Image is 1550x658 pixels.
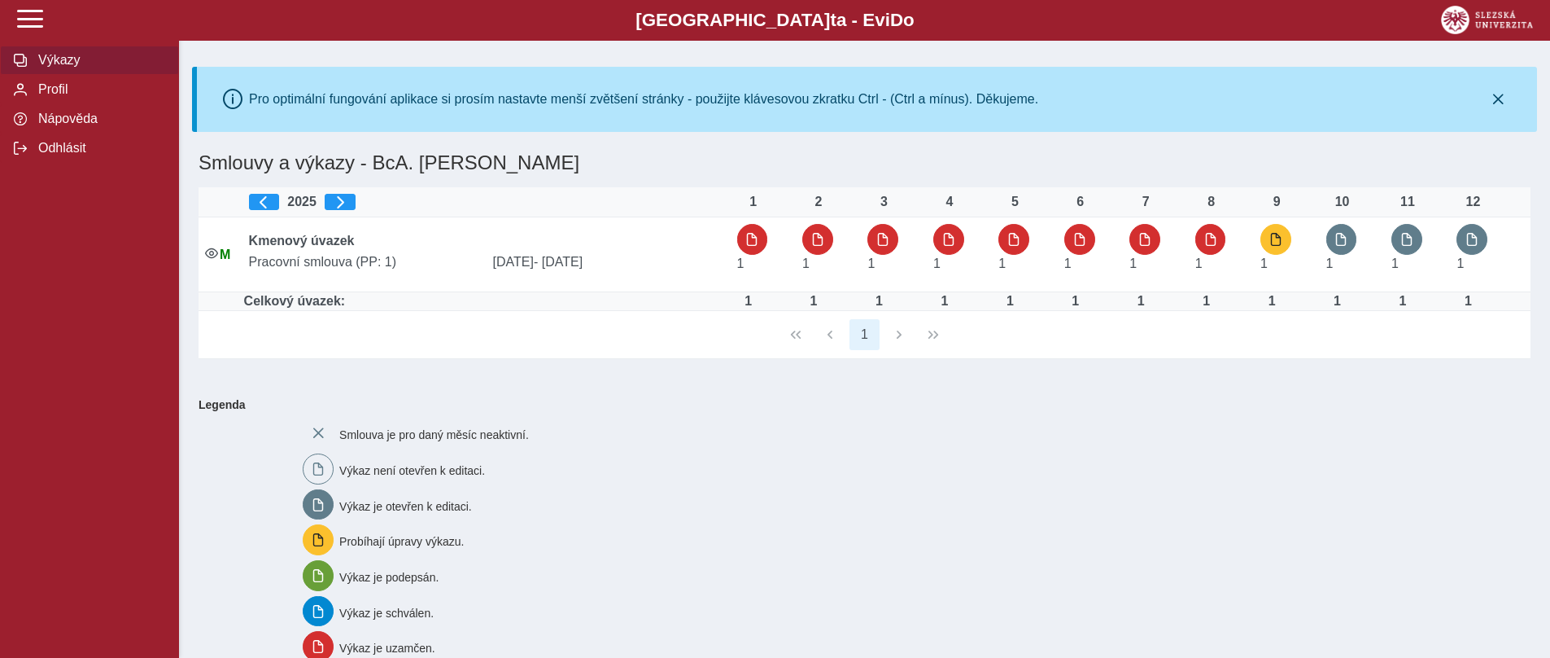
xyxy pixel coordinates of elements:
div: Pro optimální fungování aplikace si prosím nastavte menší zvětšení stránky - použijte klávesovou ... [249,92,1038,107]
b: Legenda [192,392,1524,418]
div: 6 [1064,195,1097,209]
span: Profil [33,82,165,97]
span: Výkazy [33,53,165,68]
div: Úvazek : 8 h / den. 40 h / týden. [1124,294,1157,309]
div: 1 [737,195,770,209]
span: Výkaz je podepsán. [339,571,439,584]
div: Úvazek : 8 h / den. 40 h / týden. [1190,294,1223,309]
span: Úvazek : 8 h / den. 40 h / týden. [1260,257,1268,270]
span: Úvazek : 8 h / den. 40 h / týden. [1195,257,1203,270]
div: Úvazek : 8 h / den. 40 h / týden. [862,294,895,309]
span: Úvazek : 8 h / den. 40 h / týden. [1064,257,1072,270]
div: 12 [1456,195,1489,209]
div: Úvazek : 8 h / den. 40 h / týden. [1321,294,1354,309]
span: t [830,10,836,30]
span: Úvazek : 8 h / den. 40 h / týden. [802,257,810,270]
span: Úvazek : 8 h / den. 40 h / týden. [1391,257,1399,270]
img: logo_web_su.png [1441,6,1533,34]
div: Úvazek : 8 h / den. 40 h / týden. [1059,294,1092,309]
span: [DATE] [487,255,731,270]
span: Výkaz je uzamčen. [339,642,435,655]
span: Smlouva je pro daný měsíc neaktivní. [339,428,529,441]
span: Výkaz není otevřen k editaci. [339,464,485,477]
span: Výkaz je otevřen k editaci. [339,499,472,512]
div: 2025 [249,194,724,210]
div: 2 [802,195,835,209]
span: Úvazek : 8 h / den. 40 h / týden. [933,257,941,270]
div: 7 [1129,195,1162,209]
div: 5 [998,195,1031,209]
b: [GEOGRAPHIC_DATA] a - Evi [49,10,1501,31]
span: D [890,10,903,30]
span: Výkaz je schválen. [339,606,434,619]
div: Úvazek : 8 h / den. 40 h / týden. [732,294,765,309]
td: Celkový úvazek: [242,292,731,311]
span: Úvazek : 8 h / den. 40 h / týden. [737,257,744,270]
div: Úvazek : 8 h / den. 40 h / týden. [993,294,1026,309]
span: - [DATE] [534,255,583,269]
div: 9 [1260,195,1293,209]
div: 4 [933,195,966,209]
div: Úvazek : 8 h / den. 40 h / týden. [1255,294,1288,309]
div: 11 [1391,195,1424,209]
div: Úvazek : 8 h / den. 40 h / týden. [1452,294,1484,309]
span: o [903,10,915,30]
span: Úvazek : 8 h / den. 40 h / týden. [1129,257,1137,270]
b: Kmenový úvazek [249,234,355,248]
i: Smlouva je aktivní [205,247,218,260]
span: Odhlásit [33,141,165,156]
h1: Smlouvy a výkazy - BcA. [PERSON_NAME] [192,145,1312,181]
div: Úvazek : 8 h / den. 40 h / týden. [1386,294,1419,309]
span: Úvazek : 8 h / den. 40 h / týden. [867,257,875,270]
span: Nápověda [33,112,165,126]
button: 1 [849,319,880,350]
div: 8 [1195,195,1228,209]
span: Úvazek : 8 h / den. 40 h / týden. [1456,257,1464,270]
span: Úvazek : 8 h / den. 40 h / týden. [1326,257,1334,270]
span: Údaje souhlasí s údaji v Magionu [220,248,230,261]
div: Úvazek : 8 h / den. 40 h / týden. [928,294,961,309]
span: Pracovní smlouva (PP: 1) [242,255,487,270]
div: Úvazek : 8 h / den. 40 h / týden. [797,294,830,309]
span: Probíhají úpravy výkazu. [339,535,464,548]
div: 3 [867,195,900,209]
div: 10 [1326,195,1359,209]
span: Úvazek : 8 h / den. 40 h / týden. [998,257,1006,270]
